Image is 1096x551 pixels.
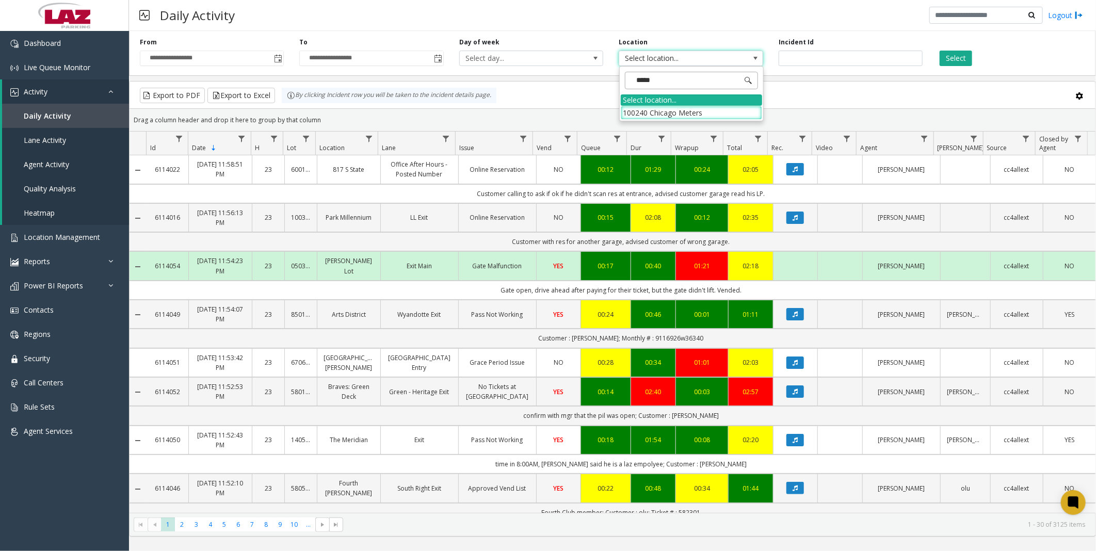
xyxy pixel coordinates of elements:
a: Date Filter Menu [234,132,248,145]
span: Activity [24,87,47,96]
div: Select location... [621,94,762,106]
span: Source [987,143,1007,152]
a: [PERSON_NAME] [869,213,934,222]
span: Agent Activity [24,159,69,169]
div: 01:54 [637,435,669,445]
a: Lot Filter Menu [299,132,313,145]
span: Page 11 [301,517,315,531]
span: Select location... [619,51,734,66]
img: 'icon' [10,234,19,242]
a: [PERSON_NAME] [869,435,934,445]
span: Agent [860,143,877,152]
span: Id [151,143,156,152]
a: Park Millennium [324,213,374,222]
a: 00:12 [587,165,624,174]
a: Arts District [324,310,374,319]
a: No Tickets at [GEOGRAPHIC_DATA] [465,382,530,401]
span: Agent Services [24,426,73,436]
a: 140577 [291,435,311,445]
div: 02:57 [735,387,767,397]
a: South Right Exit [387,483,452,493]
li: 100240 Chicago Meters [621,106,762,120]
a: Exit [387,435,452,445]
span: Closed by Agent [1039,135,1069,152]
div: 01:11 [735,310,767,319]
span: Sortable [209,144,218,152]
a: NO [1050,358,1089,367]
img: 'icon' [10,331,19,339]
a: Logout [1048,10,1083,21]
a: Id Filter Menu [172,132,186,145]
div: 01:21 [682,261,722,271]
a: 00:40 [637,261,669,271]
a: 00:17 [587,261,624,271]
a: Total Filter Menu [751,132,765,145]
span: NO [554,165,563,174]
div: 00:01 [682,310,722,319]
img: 'icon' [10,306,19,315]
a: Parker Filter Menu [966,132,980,145]
span: NO [1065,358,1074,367]
a: Green - Heritage Exit [387,387,452,397]
span: Call Centers [24,378,63,387]
span: Contacts [24,305,54,315]
span: YES [553,262,563,270]
span: Toggle popup [432,51,443,66]
span: NO [1065,165,1074,174]
a: Closed by Agent Filter Menu [1071,132,1085,145]
a: The Meridian [324,435,374,445]
a: Exit Main [387,261,452,271]
a: Fourth [PERSON_NAME] [324,478,374,498]
a: 01:01 [682,358,722,367]
a: 00:34 [637,358,669,367]
a: Issue Filter Menu [517,132,530,145]
td: confirm with mgr that the pil was open; Customer : [PERSON_NAME] [147,406,1095,425]
a: 6114054 [153,261,183,271]
span: Location [319,143,345,152]
span: Page 5 [217,517,231,531]
div: 01:29 [637,165,669,174]
span: YES [553,435,563,444]
span: Daily Activity [24,111,71,121]
a: [PERSON_NAME] [947,387,984,397]
span: Queue [581,143,601,152]
a: 02:18 [735,261,767,271]
a: YES [543,483,575,493]
a: 23 [259,435,278,445]
a: 23 [259,261,278,271]
a: 580119 [291,387,311,397]
a: [PERSON_NAME] [869,310,934,319]
a: 00:15 [587,213,624,222]
a: 00:24 [682,165,722,174]
span: Dur [631,143,641,152]
a: [DATE] 11:52:43 PM [195,430,245,450]
a: [PERSON_NAME] Lot [324,256,374,275]
img: 'icon' [10,379,19,387]
span: NO [1065,387,1074,396]
a: [PERSON_NAME] [947,310,984,319]
span: Page 9 [273,517,287,531]
span: [PERSON_NAME] [938,143,985,152]
a: NO [1050,213,1089,222]
a: YES [543,261,575,271]
a: NO [1050,165,1089,174]
span: Video [816,143,833,152]
a: Collapse Details [130,388,147,396]
span: Go to the next page [315,517,329,532]
a: Agent Filter Menu [917,132,931,145]
a: NO [543,165,575,174]
a: 23 [259,387,278,397]
span: Live Queue Monitor [24,62,90,72]
a: cc4allext [997,310,1037,319]
a: 00:24 [587,310,624,319]
a: YES [1050,310,1089,319]
a: Gate Malfunction [465,261,530,271]
div: 00:34 [682,483,722,493]
a: NO [1050,483,1089,493]
a: 6114052 [153,387,183,397]
img: 'icon' [10,88,19,96]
